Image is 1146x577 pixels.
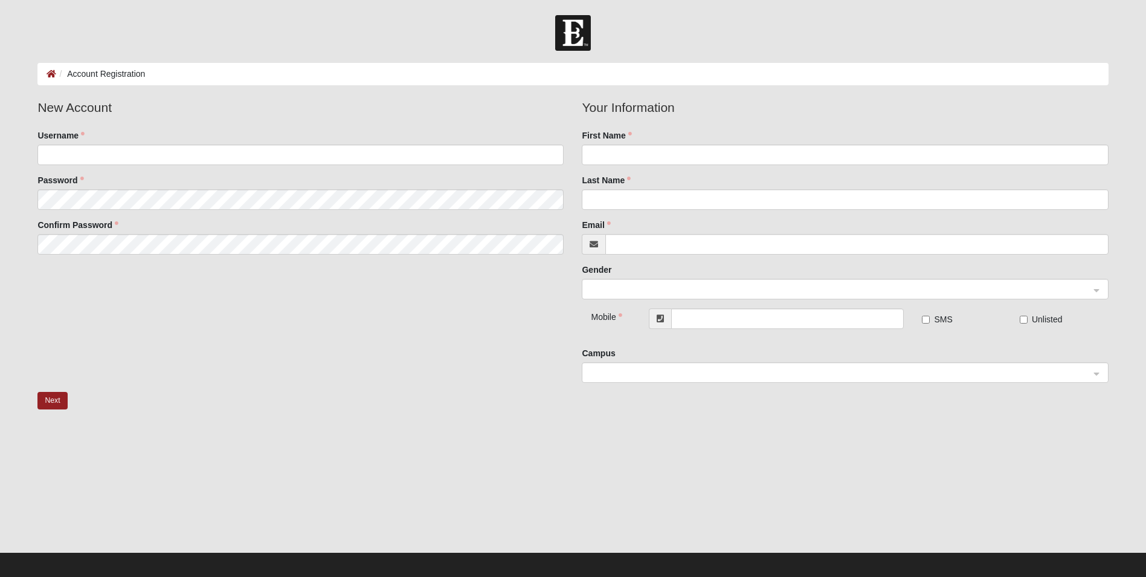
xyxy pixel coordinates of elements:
[1032,315,1063,324] span: Unlisted
[555,15,591,51] img: Church of Eleven22 Logo
[37,392,67,409] button: Next
[582,347,615,359] label: Campus
[582,174,631,186] label: Last Name
[934,315,952,324] span: SMS
[582,219,610,231] label: Email
[37,129,85,142] label: Username
[56,68,145,80] li: Account Registration
[37,174,83,186] label: Password
[582,129,631,142] label: First Name
[1020,316,1028,324] input: Unlisted
[582,98,1108,117] legend: Your Information
[922,316,930,324] input: SMS
[37,98,564,117] legend: New Account
[37,219,118,231] label: Confirm Password
[582,264,611,276] label: Gender
[582,308,626,323] div: Mobile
